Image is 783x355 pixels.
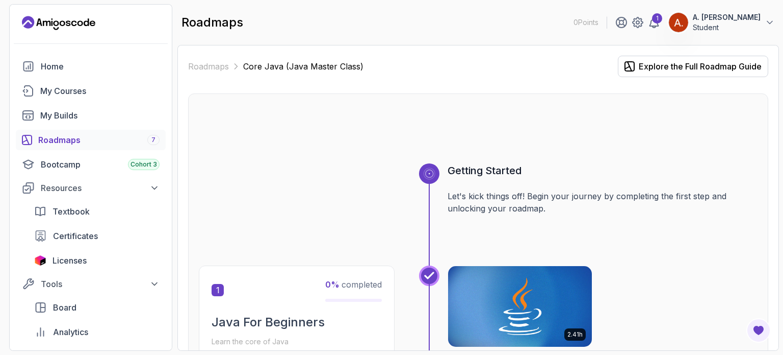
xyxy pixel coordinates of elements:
[573,17,598,28] p: 0 Points
[746,318,771,343] button: Open Feedback Button
[16,179,166,197] button: Resources
[41,158,160,171] div: Bootcamp
[41,60,160,73] div: Home
[693,22,761,33] p: Student
[212,335,382,349] p: Learn the core of Java
[53,205,90,218] span: Textbook
[40,85,160,97] div: My Courses
[28,297,166,318] a: board
[648,16,660,29] a: 1
[693,12,761,22] p: A. [PERSON_NAME]
[212,284,224,296] span: 1
[40,109,160,122] div: My Builds
[16,81,166,101] a: courses
[669,13,688,32] img: user profile image
[243,60,363,73] p: Core Java (Java Master Class)
[28,226,166,246] a: certificates
[16,154,166,175] a: bootcamp
[188,60,229,73] a: Roadmaps
[28,201,166,222] a: textbook
[130,160,157,169] span: Cohort 3
[567,330,583,339] p: 2.41h
[53,326,88,338] span: Analytics
[28,322,166,342] a: analytics
[41,278,160,290] div: Tools
[41,182,160,194] div: Resources
[325,279,382,290] span: completed
[181,14,243,31] h2: roadmaps
[618,56,768,77] button: Explore the Full Roadmap Guide
[28,250,166,271] a: licenses
[16,56,166,77] a: home
[448,190,758,215] p: Let's kick things off! Begin your journey by completing the first step and unlocking your roadmap.
[639,60,762,73] div: Explore the Full Roadmap Guide
[668,12,775,33] button: user profile imageA. [PERSON_NAME]Student
[151,136,155,144] span: 7
[53,254,87,267] span: Licenses
[34,255,46,266] img: jetbrains icon
[325,279,340,290] span: 0 %
[38,134,160,146] div: Roadmaps
[22,15,95,31] a: Landing page
[16,105,166,126] a: builds
[448,163,758,178] h3: Getting Started
[16,275,166,293] button: Tools
[448,266,592,347] img: Java for Beginners card
[53,230,98,242] span: Certificates
[16,130,166,150] a: roadmaps
[652,13,662,23] div: 1
[53,301,76,314] span: Board
[212,314,382,330] h2: Java For Beginners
